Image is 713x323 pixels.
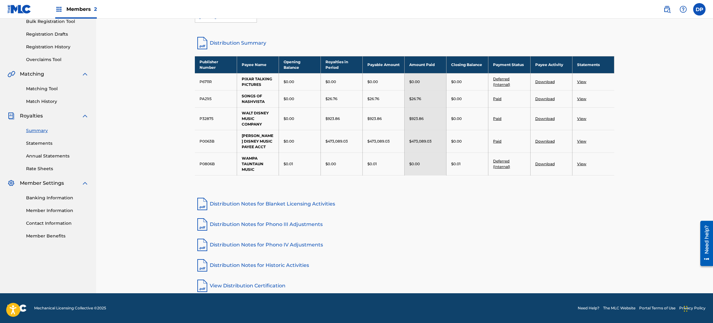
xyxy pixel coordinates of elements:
a: Paid [493,139,501,144]
td: PA21I5 [195,90,237,107]
a: Overclaims Tool [26,56,89,63]
a: Rate Sheets [26,166,89,172]
p: $0.00 [284,139,294,144]
a: Banking Information [26,195,89,201]
a: Distribution Notes for Blanket Licensing Activities [195,197,614,211]
a: Member Benefits [26,233,89,239]
td: WALT DISNEY MUSIC COMPANY [237,107,279,130]
p: $473,089.03 [367,139,390,144]
th: Closing Balance [446,56,488,73]
img: expand [81,179,89,187]
a: Match History [26,98,89,105]
span: Mechanical Licensing Collective © 2025 [34,305,106,311]
a: View [577,79,586,84]
p: $0.00 [451,139,462,144]
a: Summary [26,127,89,134]
a: Paid [493,116,501,121]
p: $26.76 [409,96,421,102]
img: pdf [195,258,210,273]
img: search [663,6,671,13]
span: 2 [94,6,97,12]
div: User Menu [693,3,706,15]
img: Member Settings [7,179,15,187]
a: Need Help? [578,305,599,311]
td: SONGS OF NASHVISTA [237,90,279,107]
a: Distribution Notes for Phono III Adjustments [195,217,614,232]
img: help [679,6,687,13]
a: View [577,139,586,144]
a: Distribution Notes for Phono IV Adjustments [195,237,614,252]
img: expand [81,70,89,78]
td: P6711R [195,73,237,90]
a: Matching Tool [26,86,89,92]
a: Download [535,79,555,84]
p: $923.86 [409,116,424,122]
a: Deferred (Internal) [493,159,510,169]
th: Publisher Number [195,56,237,73]
a: View [577,96,586,101]
a: View [577,116,586,121]
img: Matching [7,70,15,78]
p: $923.86 [367,116,382,122]
img: distribution-summary-pdf [195,36,210,51]
a: Deferred (Internal) [493,77,510,87]
th: Payee Name [237,56,279,73]
a: Download [535,139,555,144]
a: Contact Information [26,220,89,227]
th: Payable Amount [363,56,405,73]
td: PIXAR TALKING PICTURES [237,73,279,90]
a: Portal Terms of Use [639,305,675,311]
img: expand [81,112,89,120]
th: Statements [572,56,614,73]
img: pdf [195,237,210,252]
img: Top Rightsholders [55,6,63,13]
span: Royalties [20,112,43,120]
a: View Distribution Certification [195,278,614,293]
div: Help [677,3,689,15]
p: $0.00 [367,79,378,85]
a: Public Search [661,3,673,15]
p: $0.00 [325,161,336,167]
iframe: Chat Widget [682,293,713,323]
p: $26.76 [367,96,379,102]
a: Download [535,116,555,121]
a: Annual Statements [26,153,89,159]
p: $0.00 [284,96,294,102]
p: $0.00 [284,79,294,85]
img: pdf [195,217,210,232]
a: Privacy Policy [679,305,706,311]
a: Registration Drafts [26,31,89,38]
td: WAMPA TAUNTAUN MUSIC [237,153,279,175]
span: Matching [20,70,44,78]
img: pdf [195,278,210,293]
a: Statements [26,140,89,147]
p: $0.00 [284,116,294,122]
p: $923.86 [325,116,340,122]
img: MLC Logo [7,5,31,14]
p: $0.00 [325,79,336,85]
th: Payment Status [488,56,530,73]
td: P32875 [195,107,237,130]
p: $0.01 [284,161,293,167]
th: Payee Activity [530,56,572,73]
p: $0.00 [451,79,462,85]
a: Download [535,161,555,166]
a: Registration History [26,44,89,50]
p: $0.00 [409,161,420,167]
p: $0.00 [451,116,462,122]
th: Amount Paid [405,56,446,73]
p: $26.76 [325,96,337,102]
a: View [577,161,586,166]
a: Distribution Summary [195,36,614,51]
span: Member Settings [20,179,64,187]
p: $0.01 [367,161,377,167]
td: P0063B [195,130,237,153]
a: The MLC Website [603,305,635,311]
p: $0.01 [451,161,460,167]
p: $0.00 [451,96,462,102]
a: Member Information [26,207,89,214]
div: Drag [684,299,688,318]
